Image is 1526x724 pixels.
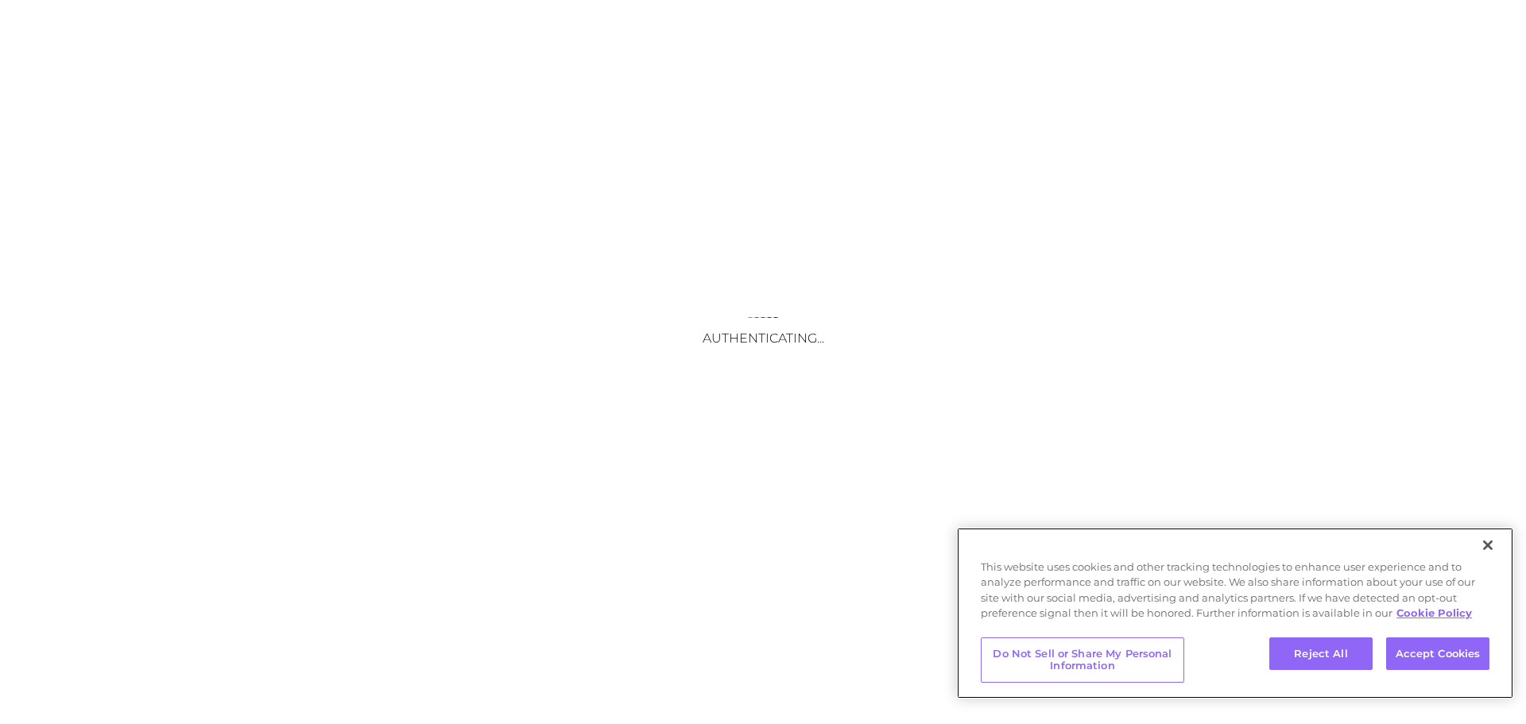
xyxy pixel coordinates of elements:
[957,528,1513,699] div: Privacy
[981,637,1184,683] button: Do Not Sell or Share My Personal Information, Opens the preference center dialog
[1470,528,1505,563] button: Close
[1386,637,1489,671] button: Accept Cookies
[604,331,922,346] h3: Authenticating...
[957,559,1513,629] div: This website uses cookies and other tracking technologies to enhance user experience and to analy...
[957,528,1513,699] div: Cookie banner
[1396,606,1472,619] a: More information about your privacy, opens in a new tab
[1269,637,1373,671] button: Reject All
